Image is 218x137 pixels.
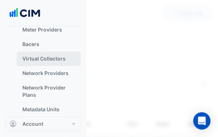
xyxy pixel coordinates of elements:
button: Account [6,117,81,131]
a: Metadata Units [17,102,81,117]
img: Company Logo [9,6,41,20]
div: Open Intercom Messenger [193,112,211,130]
a: Network Providers [17,66,81,80]
a: Meter Providers [17,22,81,37]
a: Virtual Collectors [17,51,81,66]
a: Bacers [17,37,81,51]
a: Network Provider Plans [17,80,81,102]
span: Account [22,120,43,128]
